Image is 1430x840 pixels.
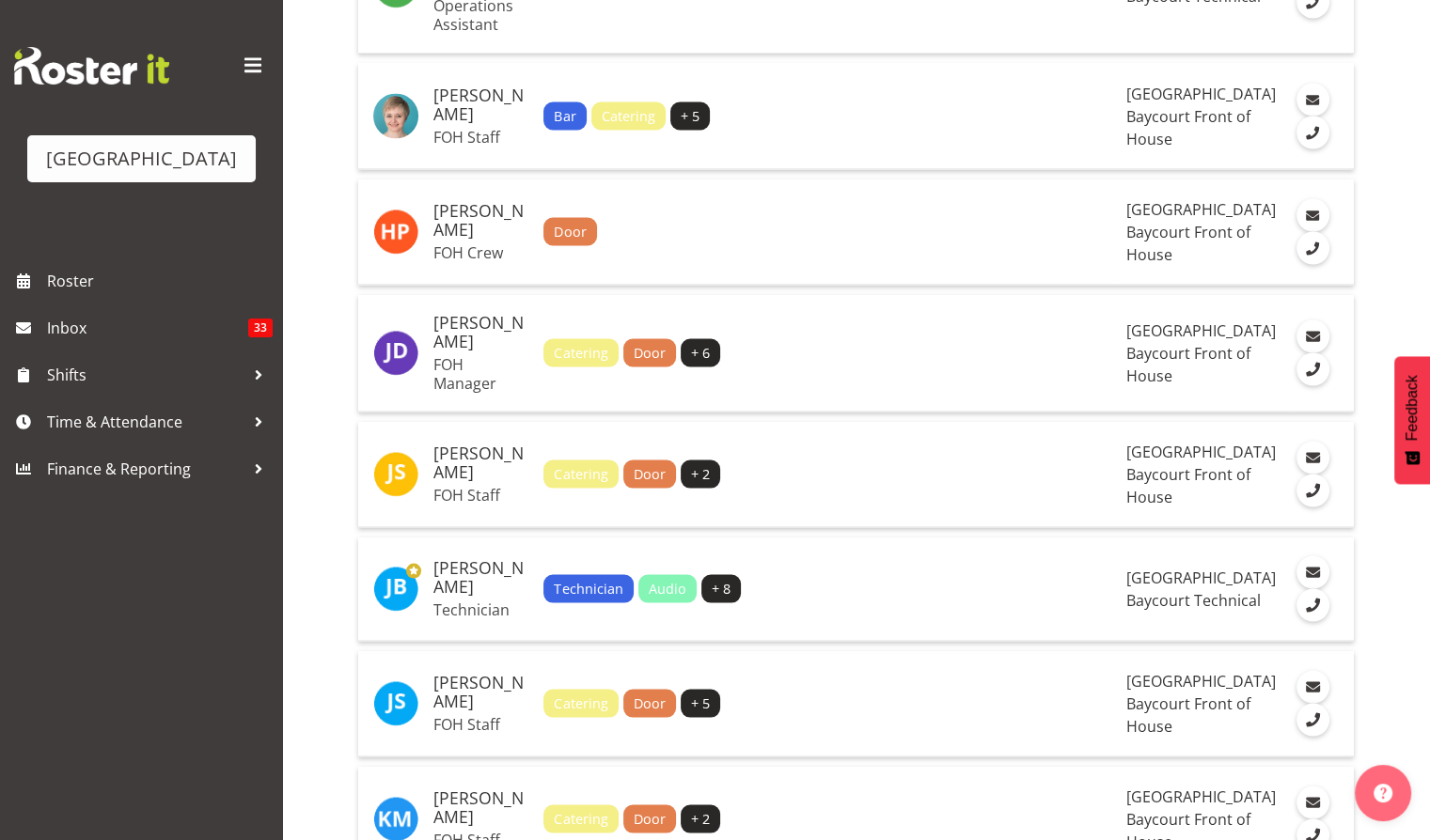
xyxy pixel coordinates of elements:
[1296,441,1329,474] a: Email Employee
[373,680,418,725] img: jordan-sanft9496.jpg
[1296,703,1329,736] a: Call Employee
[46,145,237,173] div: [GEOGRAPHIC_DATA]
[47,408,244,436] span: Time & Attendance
[554,463,607,484] span: Catering
[1125,786,1275,806] span: [GEOGRAPHIC_DATA]
[691,342,710,363] span: + 6
[1125,105,1249,148] span: Baycourt Front of House
[433,443,528,481] h5: [PERSON_NAME]
[433,485,528,504] p: FOH Staff
[433,86,528,123] h5: [PERSON_NAME]
[1296,319,1329,352] a: Email Employee
[373,451,418,496] img: jody-smart9491.jpg
[691,808,710,829] span: + 2
[554,808,607,829] span: Catering
[634,692,666,713] span: Door
[1125,463,1249,506] span: Baycourt Front of House
[1125,342,1249,385] span: Baycourt Front of House
[1296,352,1329,385] a: Call Employee
[554,578,622,599] span: Technician
[1296,116,1329,148] a: Call Employee
[433,127,528,146] p: FOH Staff
[1296,198,1329,231] a: Email Employee
[433,313,528,350] h5: [PERSON_NAME]
[433,714,528,733] p: FOH Staff
[554,692,607,713] span: Catering
[433,673,528,710] h5: [PERSON_NAME]
[433,354,528,392] p: FOH Manager
[1296,786,1329,818] a: Email Employee
[1125,692,1249,736] span: Baycourt Front of House
[1125,441,1275,461] span: [GEOGRAPHIC_DATA]
[1125,670,1275,691] span: [GEOGRAPHIC_DATA]
[47,455,244,483] span: Finance & Reporting
[47,267,273,295] span: Roster
[1125,589,1260,610] span: Baycourt Technical
[634,808,666,829] span: Door
[681,105,699,126] span: + 5
[691,692,710,713] span: + 5
[248,319,273,337] span: 33
[1125,83,1275,103] span: [GEOGRAPHIC_DATA]
[712,578,731,599] span: + 8
[1404,375,1421,441] span: Feedback
[373,93,418,138] img: hanna-peters21c3674ac948a8f36b2e04829b363bb2.png
[554,342,607,363] span: Catering
[1296,555,1329,588] a: Email Employee
[634,463,666,484] span: Door
[433,242,528,261] p: FOH Crew
[1296,231,1329,264] a: Call Employee
[1374,784,1392,802] img: help-xxl-2.png
[649,578,686,599] span: Audio
[47,361,244,389] span: Shifts
[433,788,528,826] h5: [PERSON_NAME]
[433,558,528,596] h5: [PERSON_NAME]
[373,209,418,254] img: heather-powell11501.jpg
[1296,588,1329,621] a: Call Employee
[634,342,666,363] span: Door
[1296,83,1329,116] a: Email Employee
[1296,670,1329,703] a: Email Employee
[602,105,655,126] span: Catering
[433,599,528,618] p: Technician
[14,47,169,85] img: Rosterit website logo
[1394,356,1430,484] button: Feedback - Show survey
[1125,221,1249,264] span: Baycourt Front of House
[373,330,418,375] img: jacinta-derriman9488.jpg
[691,463,710,484] span: + 2
[554,105,575,126] span: Bar
[373,566,418,611] img: jordan-bailey9495.jpg
[433,201,528,239] h5: [PERSON_NAME]
[1125,319,1275,340] span: [GEOGRAPHIC_DATA]
[47,314,248,342] span: Inbox
[554,221,586,241] span: Door
[1125,198,1275,219] span: [GEOGRAPHIC_DATA]
[1296,474,1329,506] a: Call Employee
[1125,567,1275,587] span: [GEOGRAPHIC_DATA]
